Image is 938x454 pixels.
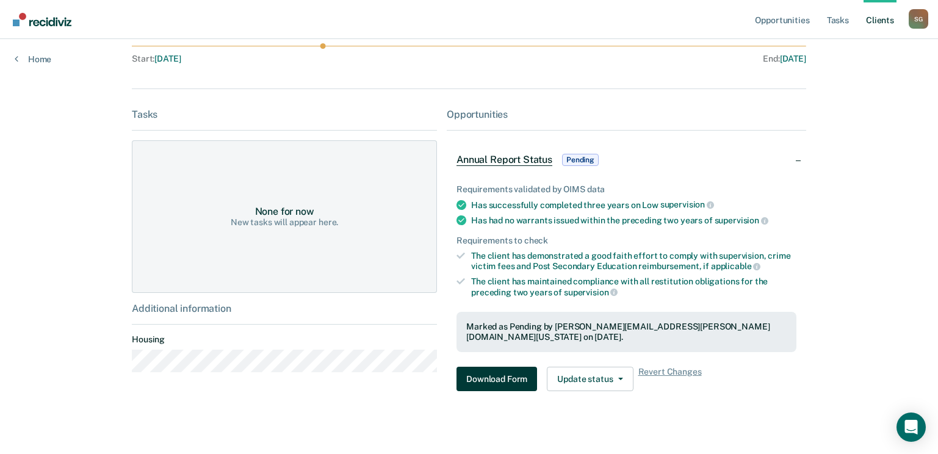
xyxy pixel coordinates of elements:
[471,215,796,226] div: Has had no warrants issued within the preceding two years of
[547,367,633,391] button: Update status
[447,140,806,179] div: Annual Report StatusPending
[456,367,537,391] button: Download Form
[447,109,806,120] div: Opportunities
[15,54,51,65] a: Home
[456,184,796,195] div: Requirements validated by OIMS data
[456,236,796,246] div: Requirements to check
[562,154,599,166] span: Pending
[638,367,702,391] span: Revert Changes
[231,217,338,228] div: New tasks will appear here.
[154,54,181,63] span: [DATE]
[909,9,928,29] div: S G
[780,54,806,63] span: [DATE]
[456,154,552,166] span: Annual Report Status
[456,367,542,391] a: Navigate to form link
[132,54,469,64] div: Start :
[13,13,71,26] img: Recidiviz
[471,200,796,211] div: Has successfully completed three years on Low
[132,303,437,314] div: Additional information
[471,251,796,272] div: The client has demonstrated a good faith effort to comply with supervision, crime victim fees and...
[897,413,926,442] div: Open Intercom Messenger
[711,261,760,271] span: applicable
[564,287,618,297] span: supervision
[471,276,796,297] div: The client has maintained compliance with all restitution obligations for the preceding two years of
[660,200,714,209] span: supervision
[255,206,314,217] div: None for now
[909,9,928,29] button: Profile dropdown button
[132,109,437,120] div: Tasks
[474,54,806,64] div: End :
[715,215,768,225] span: supervision
[466,322,787,342] div: Marked as Pending by [PERSON_NAME][EMAIL_ADDRESS][PERSON_NAME][DOMAIN_NAME][US_STATE] on [DATE].
[132,334,437,345] dt: Housing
